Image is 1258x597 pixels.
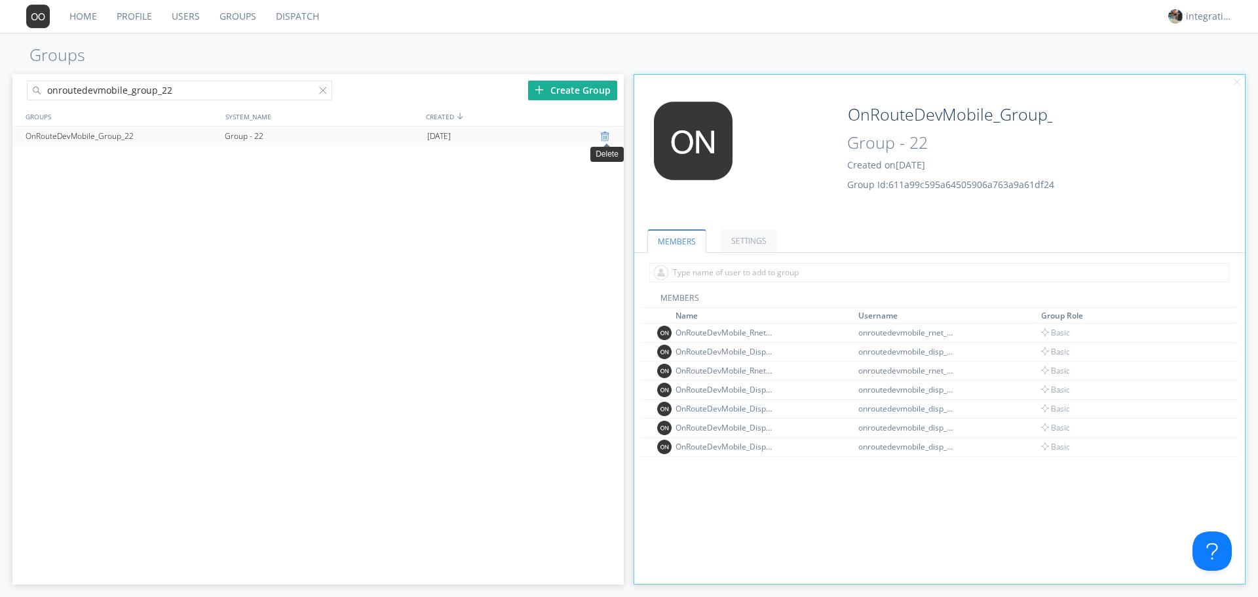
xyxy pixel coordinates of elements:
[676,346,774,357] div: OnRouteDevMobile_Disp_devyani.patel
[22,126,221,146] div: OnRouteDevMobile_Group_22
[657,402,672,416] img: 373638.png
[1041,403,1070,414] span: Basic
[674,308,856,324] th: Toggle SortBy
[27,81,332,100] input: Search groups
[26,5,50,28] img: 373638.png
[858,384,957,395] div: onroutedevmobile_disp_bakers
[427,126,451,146] span: [DATE]
[847,159,925,171] span: Created on
[858,422,957,433] div: onroutedevmobile_disp_brinda.balachandran
[1232,78,1242,87] img: cancel.svg
[676,403,774,414] div: OnRouteDevMobile_Disp_michael.noke
[423,107,624,126] div: CREATED
[657,326,672,340] img: 373638.png
[858,327,957,338] div: onroutedevmobile_rnet_michael.noke
[1041,441,1070,452] span: Basic
[858,403,957,414] div: onroutedevmobile_disp_michael.noke
[856,308,1039,324] th: Toggle SortBy
[1041,327,1070,338] span: Basic
[221,126,424,146] div: Group - 22
[676,327,774,338] div: OnRouteDevMobile_Rnet_michael.noke
[721,229,777,252] a: SETTINGS
[657,440,672,454] img: 373638.png
[858,365,957,376] div: onroutedevmobile_rnet_13168
[896,159,925,171] span: [DATE]
[676,441,774,452] div: OnRouteDevMobile_Disp_matthew.[PERSON_NAME]
[1041,422,1070,433] span: Basic
[657,345,672,359] img: 373638.png
[528,81,617,100] div: Create Group
[222,107,422,126] div: SYSTEM_NAME
[858,441,957,452] div: onroutedevmobile_disp_matthew.[PERSON_NAME]
[676,365,774,376] div: OnRouteDevMobile_Rnet_13168
[858,346,957,357] div: onroutedevmobile_disp_devyani.patel
[1041,384,1070,395] span: Basic
[647,229,706,253] a: MEMBERS
[1041,365,1070,376] span: Basic
[657,383,672,397] img: 373638.png
[535,85,544,94] img: plus.svg
[847,178,1054,191] span: Group Id: 611a99c595a64505906a763a9a61df24
[1168,9,1183,24] img: f4e8944a4fa4411c9b97ff3ae987ed99
[12,126,623,146] a: OnRouteDevMobile_Group_22Group - 22[DATE]
[641,292,1238,308] div: MEMBERS
[596,149,619,159] span: Delete
[843,102,1054,128] input: Group Name
[1041,346,1070,357] span: Basic
[843,130,1054,155] input: System Name
[676,422,774,433] div: OnRouteDevMobile_Disp_brinda.balachandran
[22,107,219,126] div: GROUPS
[1192,531,1232,571] iframe: Toggle Customer Support
[657,421,672,435] img: 373638.png
[676,384,774,395] div: OnRouteDevMobile_Disp_bakers
[1186,10,1235,23] div: integrationstageadmin1
[649,263,1230,282] input: Type name of user to add to group
[657,364,672,378] img: 373638.png
[1039,308,1215,324] th: Toggle SortBy
[644,102,742,180] img: 373638.png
